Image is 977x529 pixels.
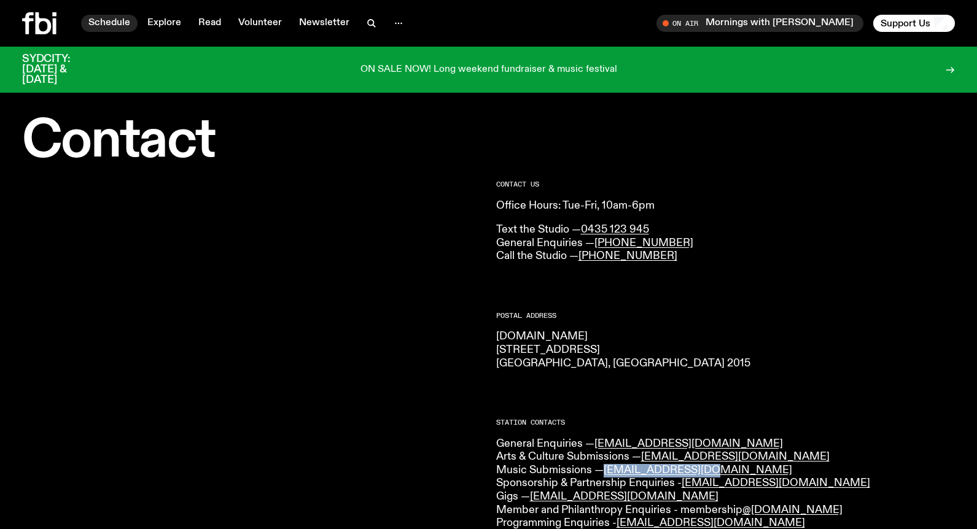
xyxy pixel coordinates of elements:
p: Text the Studio — General Enquiries — Call the Studio — [496,223,956,263]
a: Explore [140,15,189,32]
a: Schedule [81,15,138,32]
p: ON SALE NOW! Long weekend fundraiser & music festival [360,64,617,75]
h2: CONTACT US [496,181,956,188]
a: [EMAIL_ADDRESS][DOMAIN_NAME] [594,438,783,449]
a: [EMAIL_ADDRESS][DOMAIN_NAME] [682,477,870,488]
a: [PHONE_NUMBER] [578,250,677,261]
a: @[DOMAIN_NAME] [742,504,843,515]
h1: Contact [22,117,481,166]
button: On AirMornings with [PERSON_NAME] [656,15,863,32]
button: Support Us [873,15,955,32]
h2: Station Contacts [496,419,956,426]
a: [PHONE_NUMBER] [594,237,693,249]
p: Office Hours: Tue-Fri, 10am-6pm [496,199,956,213]
a: Read [191,15,228,32]
p: [DOMAIN_NAME] [STREET_ADDRESS] [GEOGRAPHIC_DATA], [GEOGRAPHIC_DATA] 2015 [496,330,956,370]
span: Support Us [881,18,930,29]
a: [EMAIL_ADDRESS][DOMAIN_NAME] [617,517,805,528]
a: Newsletter [292,15,357,32]
a: [EMAIL_ADDRESS][DOMAIN_NAME] [641,451,830,462]
a: 0435 123 945 [581,224,649,235]
a: [EMAIL_ADDRESS][DOMAIN_NAME] [530,491,718,502]
h2: Postal Address [496,312,956,319]
a: Volunteer [231,15,289,32]
h3: SYDCITY: [DATE] & [DATE] [22,54,101,85]
a: [EMAIL_ADDRESS][DOMAIN_NAME] [604,465,792,476]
